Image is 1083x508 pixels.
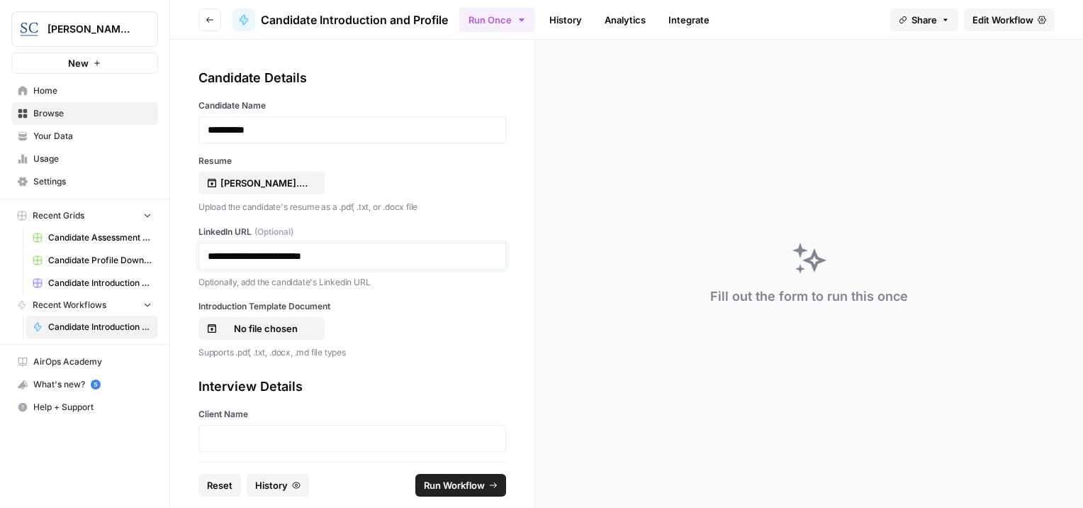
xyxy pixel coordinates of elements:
[26,272,158,294] a: Candidate Introduction Download Sheet
[710,287,908,307] div: Fill out the form to run this once
[11,11,158,47] button: Workspace: Stanton Chase Nashville
[247,474,309,497] button: History
[11,53,158,74] button: New
[26,316,158,338] a: Candidate Introduction and Profile
[11,125,158,148] a: Your Data
[198,474,241,497] button: Reset
[11,373,158,396] button: What's new? 5
[47,22,133,36] span: [PERSON_NAME] [GEOGRAPHIC_DATA]
[198,300,506,313] label: Introduction Template Document
[198,317,325,340] button: No file chosen
[33,299,106,311] span: Recent Workflows
[972,13,1033,27] span: Edit Workflow
[424,478,485,492] span: Run Workflow
[198,155,506,167] label: Resume
[459,8,535,32] button: Run Once
[11,350,158,373] a: AirOps Academy
[11,102,158,125] a: Browse
[16,16,42,42] img: Stanton Chase Nashville Logo
[255,478,288,492] span: History
[207,478,232,492] span: Reset
[26,226,158,249] a: Candidate Assessment Download Sheet
[254,226,293,238] span: (Optional)
[232,9,448,31] a: Candidate Introduction and Profile
[12,374,157,395] div: What's new?
[198,200,506,214] p: Upload the candidate's resume as a .pdf, .txt, or .docx file
[198,99,506,112] label: Candidate Name
[91,380,101,390] a: 5
[220,176,311,190] p: [PERSON_NAME].pdf
[33,107,152,120] span: Browse
[48,231,152,244] span: Candidate Assessment Download Sheet
[26,249,158,272] a: Candidate Profile Download Sheet
[964,9,1055,31] a: Edit Workflow
[415,474,506,497] button: Run Workflow
[198,172,325,194] button: [PERSON_NAME].pdf
[33,355,152,368] span: AirOps Academy
[541,9,590,31] a: History
[33,209,84,222] span: Recent Grids
[11,148,158,170] a: Usage
[198,275,506,289] p: Optionally, add the candidate's Linkedin URL
[660,9,718,31] a: Integrate
[198,408,506,421] label: Client Name
[33,130,152,143] span: Your Data
[33,84,152,97] span: Home
[94,381,97,388] text: 5
[911,13,937,27] span: Share
[48,321,152,333] span: Candidate Introduction and Profile
[596,9,654,31] a: Analytics
[33,175,152,188] span: Settings
[220,321,311,336] p: No file chosen
[68,56,89,70] span: New
[11,170,158,193] a: Settings
[198,346,506,360] p: Supports .pdf, .txt, .docx, .md file types
[890,9,958,31] button: Share
[11,79,158,102] a: Home
[198,226,506,238] label: LinkedIn URL
[33,401,152,414] span: Help + Support
[33,153,152,165] span: Usage
[11,205,158,226] button: Recent Grids
[11,396,158,419] button: Help + Support
[48,277,152,289] span: Candidate Introduction Download Sheet
[48,254,152,267] span: Candidate Profile Download Sheet
[198,68,506,88] div: Candidate Details
[198,377,506,397] div: Interview Details
[11,294,158,316] button: Recent Workflows
[261,11,448,28] span: Candidate Introduction and Profile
